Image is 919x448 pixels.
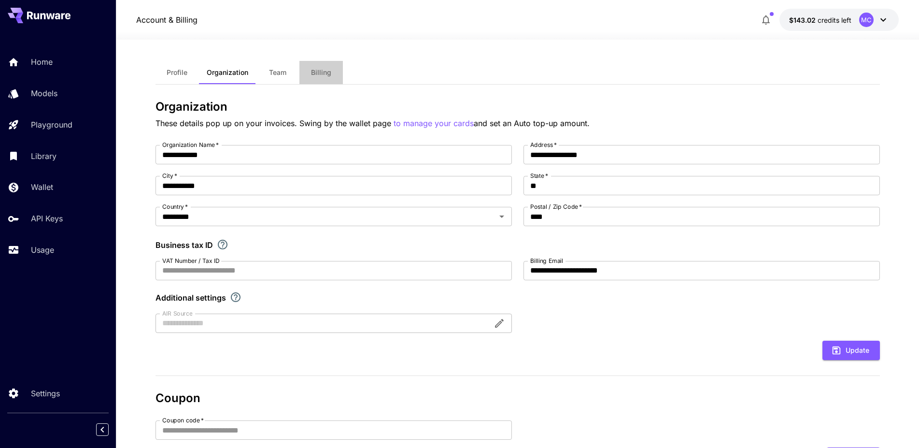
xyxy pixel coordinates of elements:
p: Additional settings [156,292,226,303]
p: Models [31,87,57,99]
div: Collapse sidebar [103,421,116,438]
button: $143.02353MC [779,9,899,31]
label: Organization Name [162,141,219,149]
span: and set an Auto top-up amount. [474,118,590,128]
p: Business tax ID [156,239,213,251]
h3: Coupon [156,391,880,405]
span: Team [269,68,286,77]
label: Postal / Zip Code [530,202,582,211]
label: City [162,172,177,180]
label: Address [530,141,557,149]
h3: Organization [156,100,880,114]
nav: breadcrumb [136,14,198,26]
span: credits left [818,16,851,24]
p: API Keys [31,213,63,224]
div: MC [859,13,874,27]
p: Settings [31,388,60,399]
span: Organization [207,68,248,77]
label: Country [162,202,188,211]
p: Library [31,150,57,162]
div: $143.02353 [789,15,851,25]
button: Update [822,341,880,361]
button: to manage your cards [394,117,474,130]
label: State [530,172,548,180]
svg: If you are a business tax registrant, please enter your business tax ID here. [217,239,228,250]
label: Coupon code [162,416,204,424]
svg: Explore additional customization settings [230,291,241,303]
span: $143.02 [789,16,818,24]
label: Billing Email [530,257,563,265]
p: Usage [31,244,54,256]
a: Account & Billing [136,14,198,26]
button: Collapse sidebar [96,423,109,436]
label: AIR Source [162,309,192,318]
span: Profile [167,68,187,77]
span: Billing [311,68,331,77]
p: Wallet [31,181,53,193]
p: Playground [31,119,72,130]
span: These details pop up on your invoices. Swing by the wallet page [156,118,394,128]
label: VAT Number / Tax ID [162,257,220,265]
p: Home [31,56,53,68]
button: Open [495,210,509,223]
